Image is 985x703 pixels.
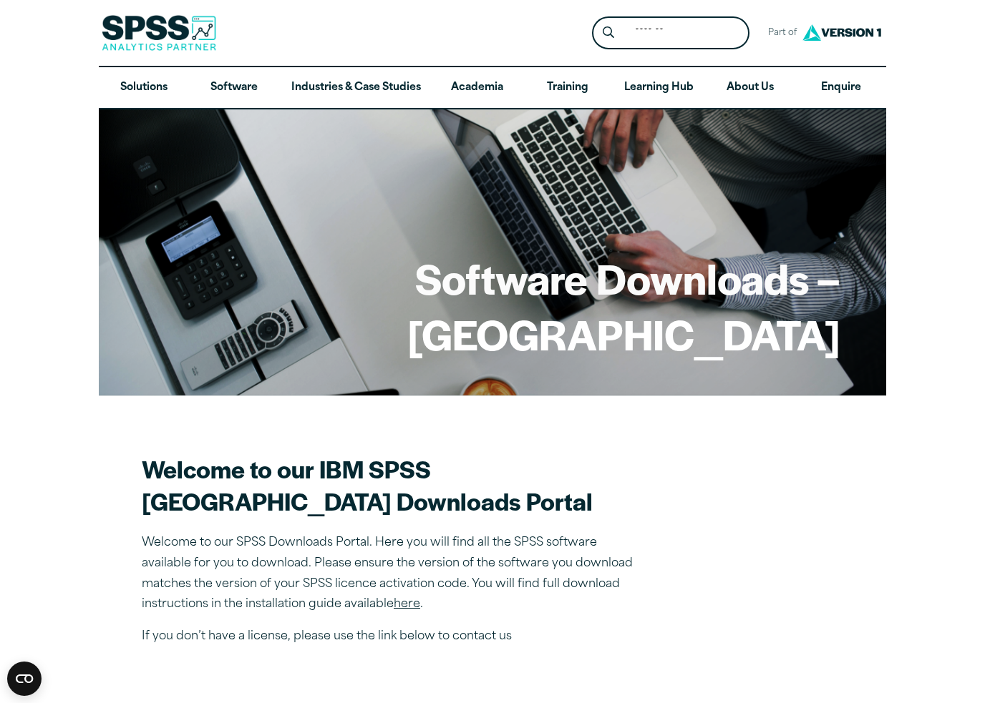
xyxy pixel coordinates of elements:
button: Search magnifying glass icon [596,20,622,46]
h2: Welcome to our IBM SPSS [GEOGRAPHIC_DATA] Downloads Portal [142,453,643,517]
a: Academia [432,67,523,109]
svg: Search magnifying glass icon [603,26,614,39]
p: Welcome to our SPSS Downloads Portal. Here you will find all the SPSS software available for you ... [142,533,643,615]
p: If you don’t have a license, please use the link below to contact us [142,626,643,647]
form: Site Header Search Form [592,16,749,50]
a: Learning Hub [613,67,705,109]
h1: Software Downloads – [GEOGRAPHIC_DATA] [145,250,840,361]
a: Industries & Case Studies [280,67,432,109]
nav: Desktop version of site main menu [99,67,886,109]
button: Open CMP widget [7,662,42,696]
a: About Us [705,67,795,109]
a: Software [189,67,279,109]
a: Solutions [99,67,189,109]
a: Training [523,67,613,109]
img: Version1 Logo [799,19,885,46]
span: Part of [761,23,799,44]
img: SPSS Analytics Partner [102,15,216,51]
a: Enquire [796,67,886,109]
a: here [394,599,420,610]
